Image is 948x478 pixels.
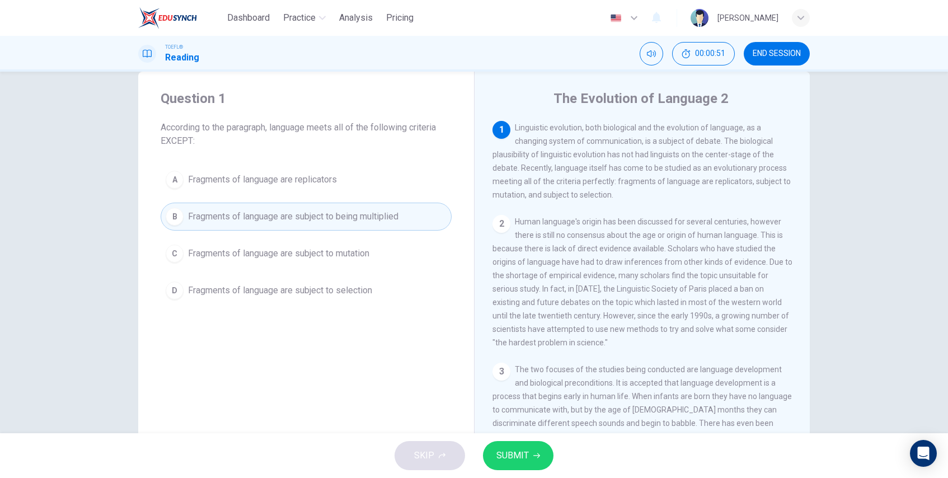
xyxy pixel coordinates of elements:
span: Human language's origin has been discussed for several centuries, however there is still no conse... [492,217,792,347]
button: Pricing [382,8,418,28]
img: en [609,14,623,22]
button: Analysis [335,8,377,28]
div: 1 [492,121,510,139]
button: CFragments of language are subject to mutation [161,240,452,268]
span: Dashboard [227,11,270,25]
span: 00:00:51 [695,49,725,58]
button: Dashboard [223,8,274,28]
h1: Reading [165,51,199,64]
button: Practice [279,8,330,28]
button: BFragments of language are subject to being multiplied [161,203,452,231]
div: 3 [492,363,510,381]
span: Fragments of language are subject to selection [188,284,372,297]
span: SUBMIT [496,448,529,463]
div: D [166,282,184,299]
button: AFragments of language are replicators [161,166,452,194]
button: DFragments of language are subject to selection [161,277,452,304]
div: B [166,208,184,226]
span: Fragments of language are subject to mutation [188,247,369,260]
img: EduSynch logo [138,7,197,29]
span: TOEFL® [165,43,183,51]
h4: The Evolution of Language 2 [553,90,729,107]
span: Linguistic evolution, both biological and the evolution of language, as a changing system of comm... [492,123,791,199]
h4: Question 1 [161,90,452,107]
div: A [166,171,184,189]
div: 2 [492,215,510,233]
img: Profile picture [691,9,708,27]
span: According to the paragraph, language meets all of the following criteria EXCEPT: [161,121,452,148]
button: 00:00:51 [672,42,735,65]
a: EduSynch logo [138,7,223,29]
div: C [166,245,184,263]
button: END SESSION [744,42,810,65]
span: Pricing [386,11,414,25]
span: END SESSION [753,49,801,58]
span: Analysis [339,11,373,25]
span: Fragments of language are subject to being multiplied [188,210,398,223]
div: Hide [672,42,735,65]
span: Practice [283,11,316,25]
div: [PERSON_NAME] [717,11,778,25]
div: Mute [640,42,663,65]
div: Open Intercom Messenger [910,440,937,467]
button: SUBMIT [483,441,553,470]
span: The two focuses of the studies being conducted are language development and biological preconditi... [492,365,792,454]
span: Fragments of language are replicators [188,173,337,186]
